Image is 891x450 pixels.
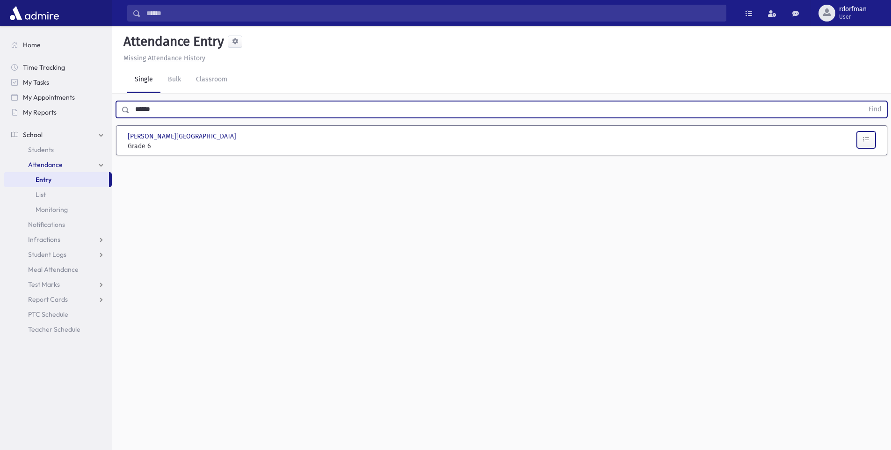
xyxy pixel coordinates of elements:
[28,310,68,319] span: PTC Schedule
[4,157,112,172] a: Attendance
[28,295,68,304] span: Report Cards
[28,235,60,244] span: Infractions
[4,322,112,337] a: Teacher Schedule
[128,131,238,141] span: [PERSON_NAME][GEOGRAPHIC_DATA]
[4,262,112,277] a: Meal Attendance
[4,307,112,322] a: PTC Schedule
[839,6,867,13] span: rdorfman
[4,217,112,232] a: Notifications
[4,37,112,52] a: Home
[4,60,112,75] a: Time Tracking
[4,75,112,90] a: My Tasks
[4,202,112,217] a: Monitoring
[120,34,224,50] h5: Attendance Entry
[7,4,61,22] img: AdmirePro
[36,205,68,214] span: Monitoring
[123,54,205,62] u: Missing Attendance History
[23,41,41,49] span: Home
[23,131,43,139] span: School
[127,67,160,93] a: Single
[188,67,235,93] a: Classroom
[28,250,66,259] span: Student Logs
[23,93,75,102] span: My Appointments
[120,54,205,62] a: Missing Attendance History
[23,78,49,87] span: My Tasks
[4,232,112,247] a: Infractions
[4,292,112,307] a: Report Cards
[28,325,80,334] span: Teacher Schedule
[23,63,65,72] span: Time Tracking
[839,13,867,21] span: User
[128,141,245,151] span: Grade 6
[4,90,112,105] a: My Appointments
[4,277,112,292] a: Test Marks
[4,105,112,120] a: My Reports
[28,280,60,289] span: Test Marks
[160,67,188,93] a: Bulk
[28,160,63,169] span: Attendance
[36,190,46,199] span: List
[23,108,57,116] span: My Reports
[28,145,54,154] span: Students
[4,142,112,157] a: Students
[28,220,65,229] span: Notifications
[4,172,109,187] a: Entry
[36,175,51,184] span: Entry
[4,187,112,202] a: List
[28,265,79,274] span: Meal Attendance
[141,5,726,22] input: Search
[4,247,112,262] a: Student Logs
[863,102,887,117] button: Find
[4,127,112,142] a: School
